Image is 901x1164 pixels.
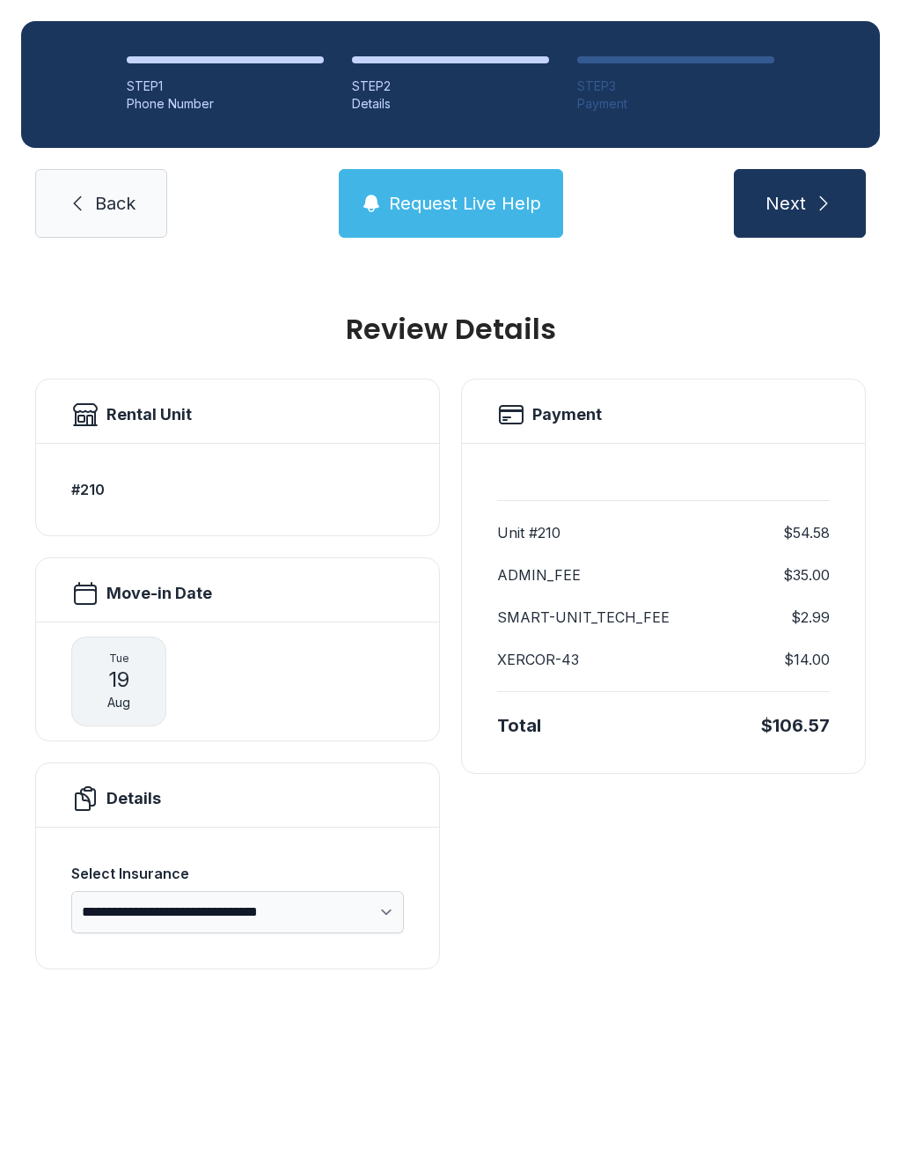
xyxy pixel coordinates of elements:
div: Payment [577,95,774,113]
div: STEP 2 [352,77,549,95]
h2: Payment [532,402,602,427]
dt: XERCOR-43 [497,649,579,670]
dt: SMART-UNIT_TECH_FEE [497,607,670,628]
dd: $35.00 [783,564,830,586]
div: Total [497,713,541,738]
h2: Move-in Date [106,581,212,606]
dd: $54.58 [783,522,830,543]
span: Request Live Help [389,191,541,216]
div: Details [352,95,549,113]
span: Back [95,191,136,216]
div: $106.57 [761,713,830,738]
dd: $14.00 [784,649,830,670]
div: Phone Number [127,95,324,113]
dd: $2.99 [791,607,830,628]
dt: Unit #210 [497,522,560,543]
span: Next [765,191,806,216]
div: STEP 3 [577,77,774,95]
dt: ADMIN_FEE [497,564,581,586]
h2: Rental Unit [106,402,192,427]
h1: Review Details [35,315,866,343]
span: Aug [107,694,130,711]
div: Select Insurance [71,863,404,884]
span: Tue [109,652,129,666]
h2: Details [106,786,161,811]
div: STEP 1 [127,77,324,95]
select: Select Insurance [71,891,404,933]
span: 19 [108,666,129,694]
h3: #210 [71,479,404,500]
